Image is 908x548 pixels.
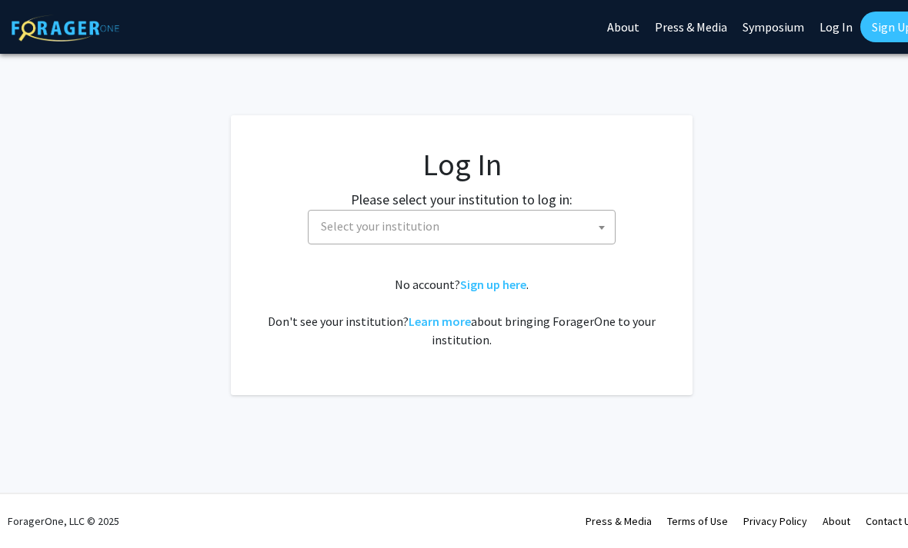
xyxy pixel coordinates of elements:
[315,211,615,242] span: Select your institution
[8,494,119,548] div: ForagerOne, LLC © 2025
[351,189,573,210] label: Please select your institution to log in:
[12,15,119,42] img: ForagerOne Logo
[409,314,471,329] a: Learn more about bringing ForagerOne to your institution
[586,514,652,528] a: Press & Media
[262,275,662,349] div: No account? . Don't see your institution? about bringing ForagerOne to your institution.
[460,277,526,292] a: Sign up here
[823,514,850,528] a: About
[308,210,616,244] span: Select your institution
[667,514,728,528] a: Terms of Use
[743,514,807,528] a: Privacy Policy
[321,218,439,234] span: Select your institution
[262,146,662,183] h1: Log In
